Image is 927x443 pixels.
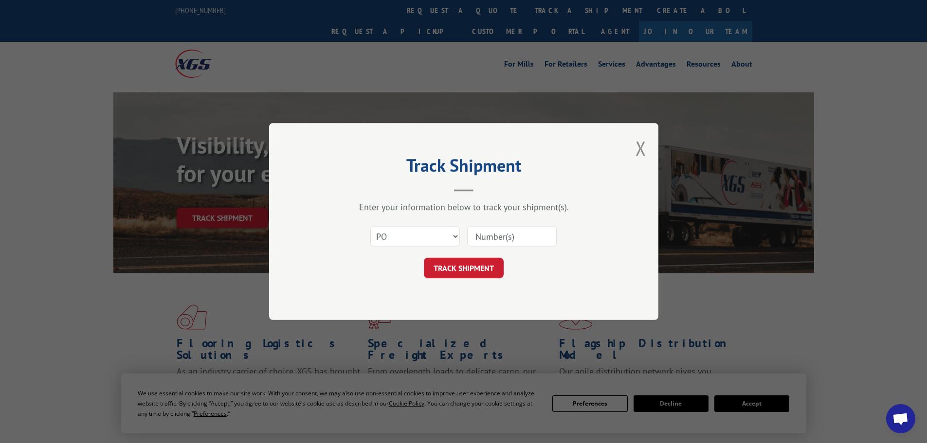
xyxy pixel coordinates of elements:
div: Enter your information below to track your shipment(s). [318,201,610,213]
input: Number(s) [467,226,557,247]
button: TRACK SHIPMENT [424,258,504,278]
h2: Track Shipment [318,159,610,177]
div: Open chat [886,404,915,433]
button: Close modal [636,135,646,161]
